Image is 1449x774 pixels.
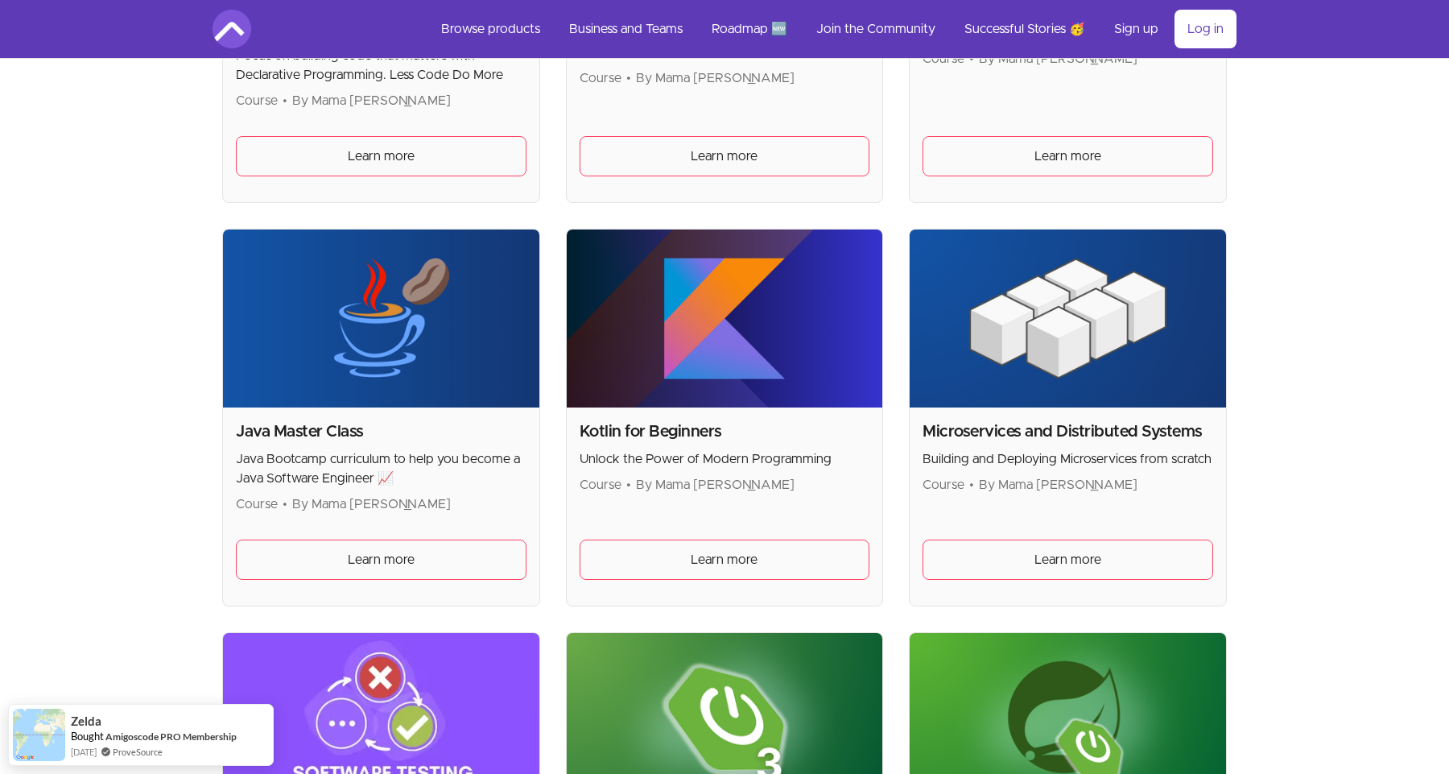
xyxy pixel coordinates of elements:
span: • [626,478,631,491]
span: • [283,94,287,107]
span: • [969,52,974,65]
span: Course [580,72,621,85]
a: Log in [1174,10,1236,48]
span: Learn more [348,147,415,166]
a: Learn more [580,540,870,580]
p: Java Bootcamp curriculum to help you become a Java Software Engineer 📈 [236,449,526,488]
img: Product image for Microservices and Distributed Systems [910,230,1226,408]
h2: Java Master Class [236,420,526,443]
span: By Mama [PERSON_NAME] [292,94,451,107]
a: Join the Community [803,10,948,48]
span: • [969,478,974,491]
a: Roadmap 🆕 [699,10,800,48]
img: Product image for Java Master Class [223,230,539,408]
a: Learn more [236,540,526,580]
p: Unlock the Power of Modern Programming [580,449,870,469]
a: Learn more [923,540,1213,580]
img: Amigoscode logo [213,10,251,48]
span: [DATE] [71,745,97,759]
span: By Mama [PERSON_NAME] [979,478,1137,491]
span: By Mama [PERSON_NAME] [979,52,1137,65]
a: Amigoscode PRO Membership [105,730,237,743]
h2: Microservices and Distributed Systems [923,420,1213,443]
p: Focus on building code that matters with Declarative Programming. Less Code Do More [236,46,526,85]
p: Building and Deploying Microservices from scratch [923,449,1213,469]
span: Course [236,94,278,107]
a: Learn more [580,136,870,176]
span: Learn more [348,550,415,569]
img: provesource social proof notification image [13,709,65,761]
span: Zelda [71,714,101,728]
span: Learn more [1034,550,1101,569]
a: Learn more [236,136,526,176]
span: Learn more [1034,147,1101,166]
span: By Mama [PERSON_NAME] [292,498,451,511]
span: By Mama [PERSON_NAME] [636,478,795,491]
span: • [626,72,631,85]
a: Successful Stories 🥳 [952,10,1098,48]
a: Learn more [923,136,1213,176]
span: Course [580,478,621,491]
nav: Main [428,10,1236,48]
span: Bought [71,730,104,743]
span: Learn more [691,147,758,166]
span: Learn more [691,550,758,569]
a: ProveSource [113,745,163,759]
img: Product image for Kotlin for Beginners [567,230,883,408]
span: • [283,498,287,511]
a: Browse products [428,10,553,48]
span: Course [923,52,964,65]
span: By Mama [PERSON_NAME] [636,72,795,85]
a: Business and Teams [556,10,696,48]
a: Sign up [1101,10,1171,48]
span: Course [923,478,964,491]
h2: Kotlin for Beginners [580,420,870,443]
span: Course [236,498,278,511]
